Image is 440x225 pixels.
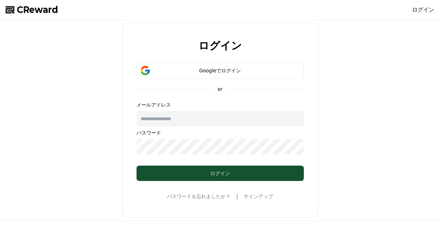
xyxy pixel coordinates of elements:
a: パスワードを忘れましたか？ [167,193,231,200]
button: ログイン [137,166,304,181]
div: ログイン [151,170,290,177]
p: or [213,86,226,93]
h2: ログイン [198,40,242,51]
a: サインアップ [244,193,273,200]
div: Googleでログイン [147,67,294,74]
p: メールアドレス [137,101,304,108]
span: CReward [17,4,58,15]
a: CReward [6,4,58,15]
p: パスワード [137,129,304,136]
span: | [236,192,238,201]
button: Googleでログイン [137,63,304,79]
a: ログイン [412,6,434,14]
